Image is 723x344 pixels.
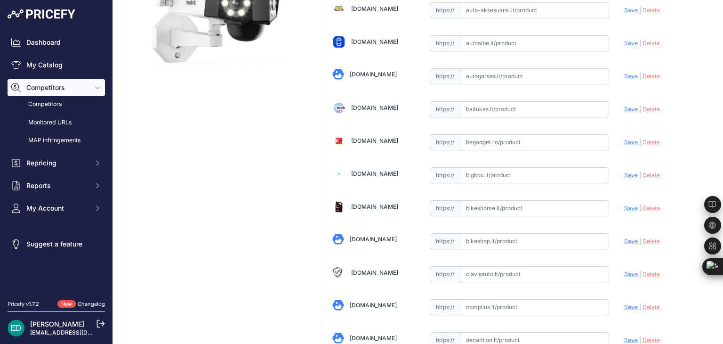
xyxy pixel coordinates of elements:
a: [DOMAIN_NAME] [351,104,398,111]
input: begadget.ro/product [460,134,609,150]
a: Changelog [78,301,105,307]
span: https:// [430,35,460,51]
div: Pricefy v1.7.2 [8,300,39,308]
span: | [639,172,641,179]
span: https:// [430,68,460,84]
img: Pricefy Logo [8,9,75,19]
span: Delete [643,336,660,344]
span: | [639,106,641,113]
a: [DOMAIN_NAME] [351,170,398,177]
span: | [639,336,641,344]
span: Save [624,205,638,212]
nav: Sidebar [8,34,105,289]
span: Delete [643,270,660,278]
a: [DOMAIN_NAME] [350,335,397,342]
span: Delete [643,73,660,80]
span: https:// [430,233,460,249]
span: Delete [643,238,660,245]
input: autogarsas.lt/product [460,68,609,84]
input: clavisauto.lt/product [460,266,609,282]
a: [EMAIL_ADDRESS][DOMAIN_NAME] [30,329,129,336]
span: Save [624,270,638,278]
span: Delete [643,7,660,14]
span: | [639,205,641,212]
span: Save [624,106,638,113]
input: bikeshome.lt/product [460,200,609,216]
span: Save [624,73,638,80]
input: bikeshop.lt/product [460,233,609,249]
input: bigbox.lt/product [460,167,609,183]
a: [DOMAIN_NAME] [351,5,398,12]
span: Save [624,336,638,344]
a: [DOMAIN_NAME] [351,203,398,210]
input: baitukas.lt/product [460,101,609,117]
a: Monitored URLs [8,115,105,131]
input: complius.lt/product [460,299,609,315]
input: auto-aksesuarai.lt/product [460,2,609,18]
span: Delete [643,172,660,179]
span: Save [624,303,638,311]
span: Repricing [26,158,88,168]
span: https:// [430,167,460,183]
span: Save [624,40,638,47]
span: Save [624,139,638,146]
a: [DOMAIN_NAME] [351,137,398,144]
span: Delete [643,205,660,212]
span: https:// [430,101,460,117]
a: [DOMAIN_NAME] [351,269,398,276]
span: Save [624,238,638,245]
a: [PERSON_NAME] [30,320,84,328]
span: Reports [26,181,88,190]
span: My Account [26,204,88,213]
span: | [639,303,641,311]
a: My Catalog [8,57,105,74]
span: Delete [643,303,660,311]
a: [DOMAIN_NAME] [350,302,397,309]
button: Competitors [8,79,105,96]
span: | [639,139,641,146]
a: MAP infringements [8,132,105,149]
span: https:// [430,200,460,216]
a: Dashboard [8,34,105,51]
a: Competitors [8,96,105,113]
input: autoaibe.lt/product [460,35,609,51]
span: | [639,7,641,14]
button: Reports [8,177,105,194]
span: Competitors [26,83,88,92]
span: Delete [643,106,660,113]
span: Save [624,7,638,14]
button: My Account [8,200,105,217]
span: New [57,300,76,308]
a: [DOMAIN_NAME] [350,71,397,78]
span: | [639,270,641,278]
span: | [639,40,641,47]
a: [DOMAIN_NAME] [351,38,398,45]
span: https:// [430,134,460,150]
a: Suggest a feature [8,236,105,253]
span: Delete [643,40,660,47]
span: https:// [430,2,460,18]
span: | [639,73,641,80]
a: [DOMAIN_NAME] [350,236,397,243]
span: https:// [430,299,460,315]
span: | [639,238,641,245]
span: https:// [430,266,460,282]
span: Save [624,172,638,179]
button: Repricing [8,155,105,172]
span: Delete [643,139,660,146]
